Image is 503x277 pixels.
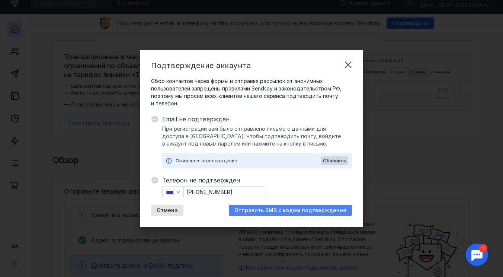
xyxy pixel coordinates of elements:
div: Ожидается подтверждение [176,157,321,165]
div: 1 [17,4,25,13]
span: Подтверждение аккаунта [151,61,251,70]
span: Сбор контактов через формы и отправка рассылок от анонимных пользователей запрещены правилами Sen... [151,77,352,107]
button: Обновить [321,156,348,165]
button: Отправить SMS с кодом подтверждения [229,205,352,216]
span: Обновить [323,158,346,163]
span: Отправить SMS с кодом подтверждения [234,207,346,214]
span: Email не подтвержден [162,115,352,124]
span: При регистрации вам было отправлено письмо с данными для доступа в [GEOGRAPHIC_DATA]. Чтобы подтв... [162,125,352,147]
button: Отмена [151,205,183,216]
span: Телефон не подтвержден [162,176,352,185]
span: Отмена [157,207,178,214]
